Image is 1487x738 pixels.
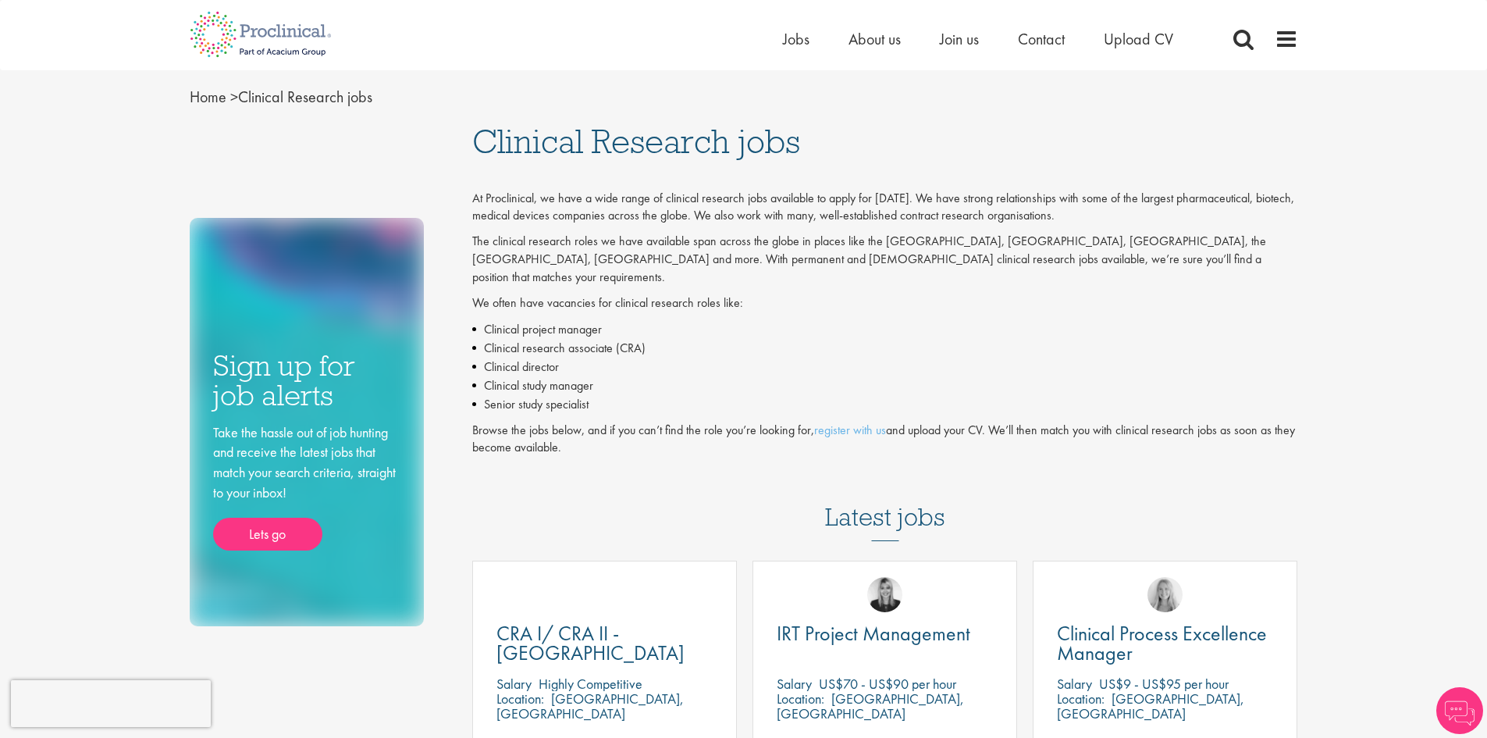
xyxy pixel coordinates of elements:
[1018,29,1065,49] a: Contact
[848,29,901,49] a: About us
[1057,620,1267,666] span: Clinical Process Excellence Manager
[496,624,713,663] a: CRA I/ CRA II - [GEOGRAPHIC_DATA]
[1436,687,1483,734] img: Chatbot
[1147,577,1183,612] img: Shannon Briggs
[777,624,993,644] a: IRT Project Management
[496,690,684,722] p: [GEOGRAPHIC_DATA], [GEOGRAPHIC_DATA]
[1099,675,1229,693] p: US$9 - US$95 per hour
[472,395,1298,414] li: Senior study specialist
[190,87,372,107] span: Clinical Research jobs
[496,690,544,708] span: Location:
[472,339,1298,358] li: Clinical research associate (CRA)
[472,376,1298,395] li: Clinical study manager
[230,87,238,107] span: >
[472,294,1298,312] p: We often have vacancies for clinical research roles like:
[213,422,400,551] div: Take the hassle out of job hunting and receive the latest jobs that match your search criteria, s...
[496,675,532,693] span: Salary
[825,465,945,541] h3: Latest jobs
[472,233,1298,287] p: The clinical research roles we have available span across the globe in places like the [GEOGRAPHI...
[1104,29,1173,49] a: Upload CV
[472,320,1298,339] li: Clinical project manager
[814,422,886,438] a: register with us
[472,358,1298,376] li: Clinical director
[213,351,400,411] h3: Sign up for job alerts
[472,120,800,162] span: Clinical Research jobs
[539,675,642,693] p: Highly Competitive
[1057,690,1105,708] span: Location:
[472,422,1298,458] p: Browse the jobs below, and if you can’t find the role you’re looking for, and upload your CV. We’...
[783,29,809,49] a: Jobs
[777,675,812,693] span: Salary
[940,29,979,49] a: Join us
[867,577,902,612] img: Janelle Jones
[777,620,970,647] span: IRT Project Management
[472,190,1298,226] p: At Proclinical, we have a wide range of clinical research jobs available to apply for [DATE]. We ...
[819,675,956,693] p: US$70 - US$90 per hour
[1057,690,1244,722] p: [GEOGRAPHIC_DATA], [GEOGRAPHIC_DATA]
[11,680,211,727] iframe: reCAPTCHA
[190,87,226,107] a: breadcrumb link to Home
[777,690,964,722] p: [GEOGRAPHIC_DATA], [GEOGRAPHIC_DATA]
[1057,675,1092,693] span: Salary
[496,620,685,666] span: CRA I/ CRA II - [GEOGRAPHIC_DATA]
[213,518,322,551] a: Lets go
[777,690,824,708] span: Location:
[1057,624,1273,663] a: Clinical Process Excellence Manager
